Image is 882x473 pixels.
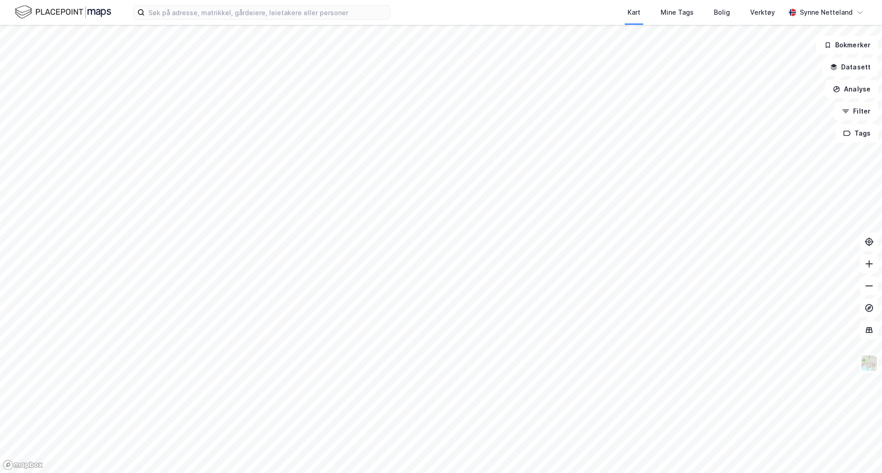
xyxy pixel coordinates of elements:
[800,7,853,18] div: Synne Netteland
[836,429,882,473] div: Kontrollprogram for chat
[661,7,694,18] div: Mine Tags
[714,7,730,18] div: Bolig
[15,4,111,20] img: logo.f888ab2527a4732fd821a326f86c7f29.svg
[750,7,775,18] div: Verktøy
[628,7,640,18] div: Kart
[836,429,882,473] iframe: Chat Widget
[145,6,390,19] input: Søk på adresse, matrikkel, gårdeiere, leietakere eller personer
